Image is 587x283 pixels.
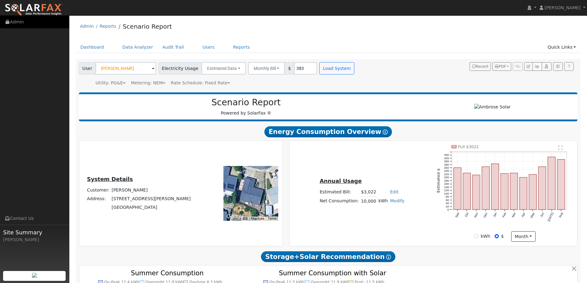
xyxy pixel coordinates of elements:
button: Keyboard shortcuts [243,216,247,221]
button: Recent [470,62,491,71]
span: Alias: None [171,80,230,85]
a: Modify [390,198,405,203]
text: 320 [444,156,449,160]
text: 280 [444,163,449,166]
text: Nov [473,212,479,218]
text: [DATE] [547,212,554,222]
a: Data Analyzer [118,42,158,53]
button: PDF [492,62,511,71]
text: 40 [446,201,449,205]
i: Show Help [383,130,388,135]
a: Open this area in Google Maps (opens a new window) [225,213,245,221]
span: [PERSON_NAME] [544,5,581,10]
button: month [511,231,536,242]
span: User [79,62,96,75]
td: Estimated Bill: [319,188,360,197]
td: 10,000 [360,196,377,205]
img: retrieve [32,273,37,278]
rect: onclick="" [463,173,471,210]
text: 140 [444,185,449,189]
button: Login As [542,62,551,71]
button: Settings [553,62,563,71]
h2: Scenario Report [85,97,407,108]
span: PDF [495,64,506,69]
text: 80 [446,195,449,198]
td: Net Consumption: [319,196,360,205]
text: 20 [446,205,449,208]
rect: onclick="" [557,160,565,210]
text: 240 [444,169,449,173]
div: Utility: PG&E [96,80,126,86]
img: Google [225,213,245,221]
text: Mar [511,212,516,218]
text: 300 [444,160,449,163]
u: Annual Usage [320,178,361,184]
rect: onclick="" [548,157,555,210]
td: Address: [86,194,111,203]
a: Reports [229,42,255,53]
div: Metering: NEM [131,80,165,86]
text: Oct [464,212,470,218]
text: 0 [447,208,449,211]
text: Feb [502,212,507,218]
input: Select a User [96,62,156,75]
rect: onclick="" [482,167,489,209]
text: 60 [446,198,449,202]
label: kWh [481,233,490,240]
a: Admin [80,24,94,29]
button: Load System [319,62,354,75]
img: SolarFax [5,3,63,16]
button: Monthly Bill [248,62,285,75]
a: Reports [100,24,116,29]
text:  [559,145,563,150]
text: 120 [444,188,449,192]
span: Energy Consumption Overview [264,126,392,137]
rect: onclick="" [501,174,508,210]
td: kWh [377,196,389,205]
text: May [530,212,536,219]
td: Customer: [86,186,111,194]
a: Help Link [564,62,574,71]
button: Edit User [524,62,533,71]
text: Summer Consumption [131,269,204,277]
input: $ [495,234,499,238]
button: Estimated Data [202,62,246,75]
text: Jun [540,212,545,218]
a: Dashboard [76,42,109,53]
text: Summer Consumption with Solar [279,269,386,277]
i: Show Help [386,255,391,260]
text: 200 [444,176,449,179]
text: Estimated $ [436,168,441,193]
text: 340 [444,153,449,156]
rect: onclick="" [454,168,461,210]
text: Sep [455,212,460,218]
text: 260 [444,166,449,169]
a: Quick Links [543,42,581,53]
span: Electricity Usage [158,62,202,75]
a: Scenario Report [123,23,172,30]
rect: onclick="" [520,177,527,209]
button: Multi-Series Graph [532,62,542,71]
label: $ [501,233,504,240]
text: 220 [444,172,449,176]
text: Aug [558,212,564,218]
td: [STREET_ADDRESS][PERSON_NAME] [111,194,192,203]
td: [PERSON_NAME] [111,186,192,194]
text: 160 [444,182,449,185]
text: Jan [492,212,498,218]
img: Ambrose Solar [474,104,511,110]
a: Edit [390,189,398,194]
a: Users [198,42,219,53]
td: $3,022 [360,188,377,197]
span: Storage+Solar Recommendation [261,251,395,262]
div: Powered by SolarFax ® [82,97,410,116]
rect: onclick="" [473,175,480,209]
div: [PERSON_NAME] [3,237,66,243]
text: Apr [521,212,526,218]
text: 180 [444,179,449,182]
span: Site Summary [3,228,66,237]
text: 100 [444,192,449,195]
input: kWh [474,234,479,238]
rect: onclick="" [529,175,536,210]
td: [GEOGRAPHIC_DATA] [111,203,192,212]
